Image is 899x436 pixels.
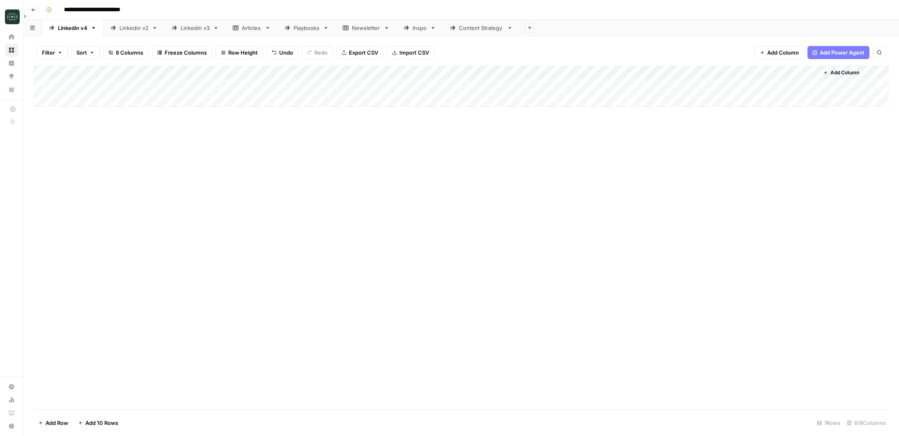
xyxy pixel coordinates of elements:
[5,420,18,433] button: Help + Support
[165,20,226,36] a: Linkedin v3
[37,46,68,59] button: Filter
[228,48,258,57] span: Row Height
[5,380,18,393] a: Settings
[5,7,18,27] button: Workspace: Catalyst
[103,20,165,36] a: Linkedin v2
[42,48,55,57] span: Filter
[33,416,73,429] button: Add Row
[844,416,889,429] div: 8/8 Columns
[413,24,427,32] div: Inspo
[5,44,18,57] a: Browse
[103,46,149,59] button: 8 Columns
[73,416,123,429] button: Add 10 Rows
[165,48,207,57] span: Freeze Columns
[58,24,87,32] div: Linkedin v4
[119,24,149,32] div: Linkedin v2
[277,20,336,36] a: Playbooks
[71,46,100,59] button: Sort
[399,48,429,57] span: Import CSV
[279,48,293,57] span: Undo
[85,419,118,427] span: Add 10 Rows
[459,24,504,32] div: Content Strategy
[42,20,103,36] a: Linkedin v4
[5,406,18,420] a: Learning Hub
[830,69,859,76] span: Add Column
[152,46,212,59] button: Freeze Columns
[352,24,381,32] div: Newsletter
[5,30,18,44] a: Home
[5,9,20,24] img: Catalyst Logo
[46,419,68,427] span: Add Row
[5,70,18,83] a: Opportunities
[242,24,261,32] div: Articles
[216,46,263,59] button: Row Height
[397,20,443,36] a: Inspo
[5,393,18,406] a: Usage
[820,67,862,78] button: Add Column
[807,46,869,59] button: Add Power Agent
[5,57,18,70] a: Insights
[336,46,383,59] button: Export CSV
[5,83,18,96] a: Your Data
[387,46,434,59] button: Import CSV
[266,46,298,59] button: Undo
[76,48,87,57] span: Sort
[443,20,520,36] a: Content Strategy
[314,48,328,57] span: Redo
[814,416,844,429] div: 1 Rows
[755,46,804,59] button: Add Column
[181,24,210,32] div: Linkedin v3
[336,20,397,36] a: Newsletter
[349,48,378,57] span: Export CSV
[767,48,799,57] span: Add Column
[820,48,865,57] span: Add Power Agent
[294,24,320,32] div: Playbooks
[302,46,333,59] button: Redo
[116,48,143,57] span: 8 Columns
[226,20,277,36] a: Articles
